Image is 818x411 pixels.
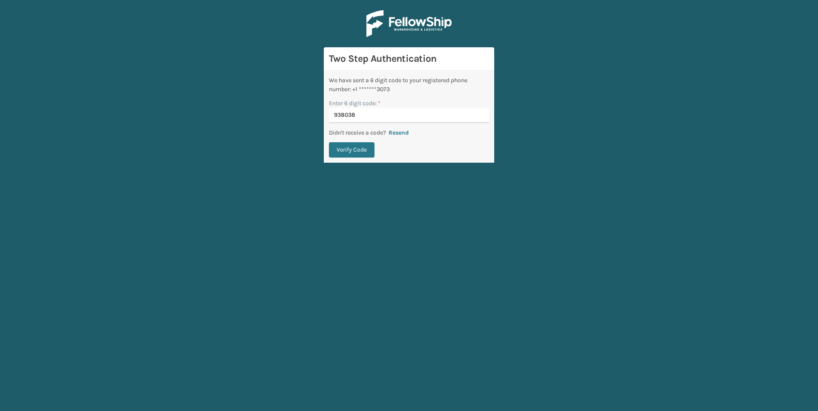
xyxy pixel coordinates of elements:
[366,10,452,37] img: Logo
[386,129,412,137] button: Resend
[329,142,374,158] button: Verify Code
[329,52,489,65] h3: Two Step Authentication
[329,99,380,108] label: Enter 6 digit code:
[329,76,489,94] div: We have sent a 6 digit code to your registered phone number: +1 *******3073
[329,128,386,137] p: Didn't receive a code?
